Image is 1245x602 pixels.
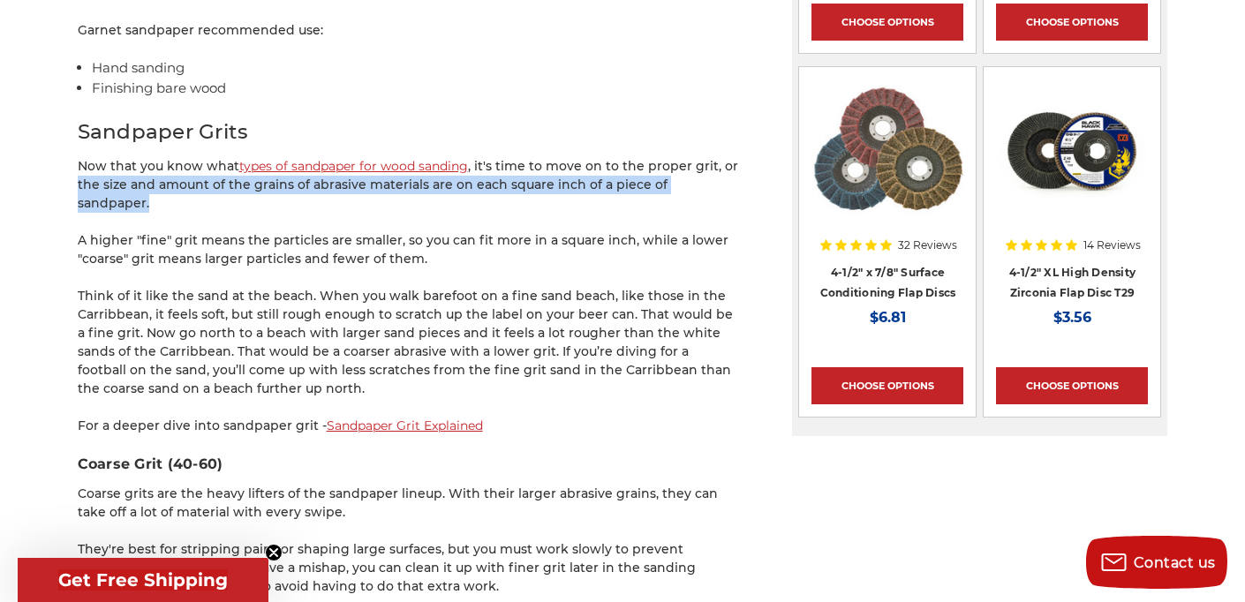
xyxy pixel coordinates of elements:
[78,540,740,596] p: They're best for stripping paint or shaping large surfaces, but you must work slowly to prevent d...
[92,58,740,79] li: Hand sanding
[92,79,740,99] li: Finishing bare wood
[1134,554,1216,571] span: Contact us
[1009,266,1136,299] a: 4-1/2" XL High Density Zirconia Flap Disc T29
[811,367,963,404] a: Choose Options
[811,4,963,41] a: Choose Options
[78,231,740,268] p: A higher "fine" grit means the particles are smaller, so you can fit more in a square inch, while...
[18,558,268,602] div: Get Free ShippingClose teaser
[78,21,740,40] p: Garnet sandpaper recommended use:
[265,544,283,561] button: Close teaser
[78,117,740,147] h2: Sandpaper Grits
[1086,536,1227,589] button: Contact us
[78,417,740,435] p: For a deeper dive into sandpaper grit -
[996,4,1148,41] a: Choose Options
[78,157,740,213] p: Now that you know what , it's time to move on to the proper grit, or the size and amount of the g...
[78,485,740,522] p: Coarse grits are the heavy lifters of the sandpaper lineup. With their larger abrasive grains, th...
[1053,309,1091,326] span: $3.56
[996,79,1148,221] img: 4-1/2" XL High Density Zirconia Flap Disc T29
[996,367,1148,404] a: Choose Options
[811,79,963,279] a: Scotch brite flap discs
[327,418,483,433] a: Sandpaper Grit Explained
[239,158,468,174] a: types of sandpaper for wood sanding
[996,79,1148,279] a: 4-1/2" XL High Density Zirconia Flap Disc T29
[820,266,956,299] a: 4-1/2" x 7/8" Surface Conditioning Flap Discs
[78,454,740,475] h3: Coarse Grit (40-60)
[78,287,740,398] p: Think of it like the sand at the beach. When you walk barefoot on a fine sand beach, like those i...
[58,569,228,591] span: Get Free Shipping
[811,79,963,221] img: Scotch brite flap discs
[870,309,906,326] span: $6.81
